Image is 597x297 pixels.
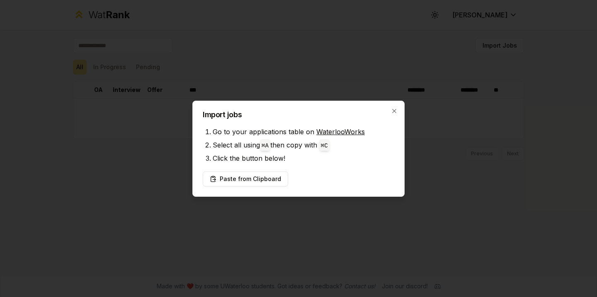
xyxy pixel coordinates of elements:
li: Click the button below! [213,152,394,165]
h2: Import jobs [203,111,394,118]
li: Go to your applications table on [213,125,394,138]
code: ⌘ A [262,142,269,149]
code: ⌘ C [321,142,328,149]
button: Paste from Clipboard [203,171,288,186]
a: WaterlooWorks [316,128,365,136]
li: Select all using then copy with [213,138,394,152]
